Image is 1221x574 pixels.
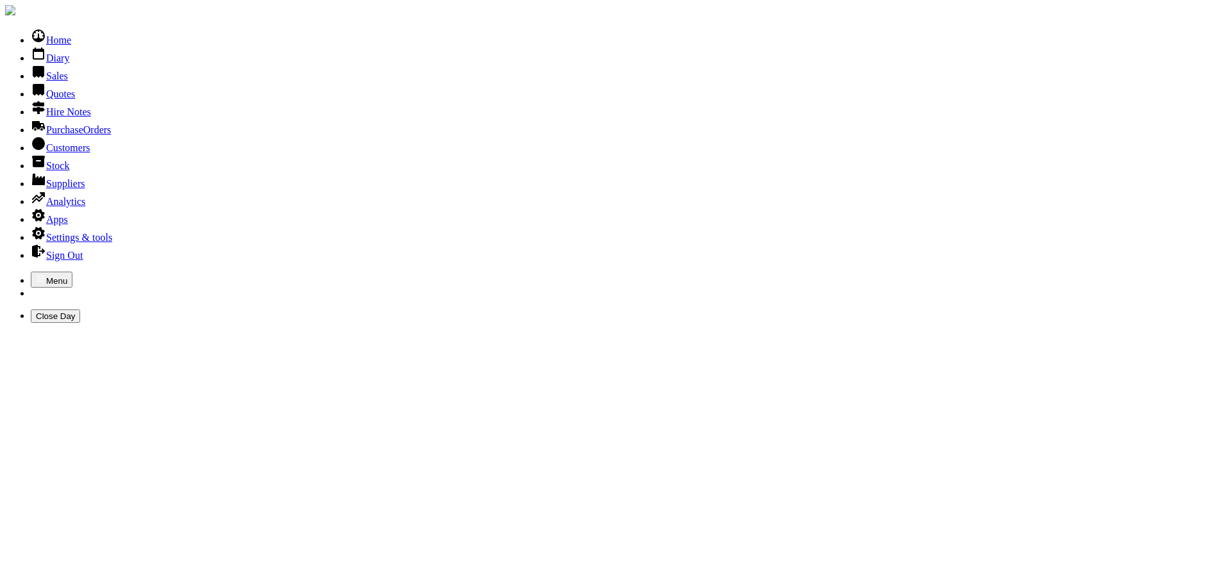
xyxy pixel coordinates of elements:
[31,250,83,261] a: Sign Out
[31,106,91,117] a: Hire Notes
[31,124,111,135] a: PurchaseOrders
[31,100,1216,118] li: Hire Notes
[31,35,71,45] a: Home
[31,88,75,99] a: Quotes
[31,70,68,81] a: Sales
[31,309,80,323] button: Close Day
[31,64,1216,82] li: Sales
[31,172,1216,190] li: Suppliers
[31,178,85,189] a: Suppliers
[31,154,1216,172] li: Stock
[31,53,69,63] a: Diary
[31,232,112,243] a: Settings & tools
[31,142,90,153] a: Customers
[31,214,68,225] a: Apps
[5,5,15,15] img: companylogo.jpg
[31,160,69,171] a: Stock
[31,272,72,288] button: Menu
[31,196,85,207] a: Analytics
